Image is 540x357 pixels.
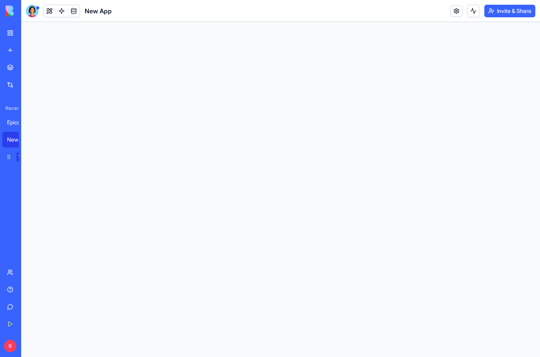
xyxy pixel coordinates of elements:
span: B [4,340,16,352]
img: logo [5,5,54,16]
a: Social Media Content GeneratorTRY [2,149,34,165]
button: Invite & Share [484,5,535,17]
a: Epicor Kinetic Customer Portal [2,115,34,130]
div: TRY [16,152,29,162]
div: Epicor Kinetic Customer Portal [7,118,29,126]
div: New App [7,136,29,144]
div: Social Media Content Generator [7,153,11,161]
a: New App [2,132,34,148]
span: Recent [2,105,19,111]
span: New App [85,6,112,16]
